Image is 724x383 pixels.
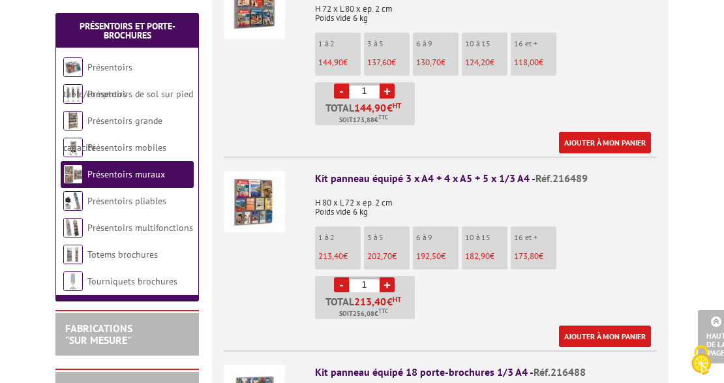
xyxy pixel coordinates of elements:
[339,115,388,125] span: Soit €
[315,171,657,186] div: Kit panneau équipé 3 x A4 + 4 x A5 + 5 x 1/3 A4 -
[465,233,507,242] p: 10 à 15
[87,168,165,180] a: Présentoirs muraux
[367,58,410,67] p: €
[514,57,539,68] span: 118,00
[514,233,556,242] p: 16 et +
[315,365,657,380] div: Kit panneau équipé 18 porte-brochures 1/3 A4 -
[378,114,388,121] sup: TTC
[63,218,83,237] img: Présentoirs multifonctions
[354,102,387,113] span: 144,90
[318,57,343,68] span: 144,90
[514,251,539,262] span: 173,80
[63,111,83,130] img: Présentoirs grande capacité
[559,326,651,347] a: Ajouter à mon panier
[318,251,343,262] span: 213,40
[318,296,415,319] p: Total
[416,252,459,261] p: €
[367,233,410,242] p: 3 à 5
[534,365,586,378] span: Réf.216488
[318,58,361,67] p: €
[65,322,132,346] a: FABRICATIONS"Sur Mesure"
[87,88,193,100] a: Présentoirs de sol sur pied
[63,245,83,264] img: Totems brochures
[393,295,401,304] sup: HT
[63,57,83,77] img: Présentoirs table/comptoirs
[387,102,393,113] span: €
[393,101,401,110] sup: HT
[318,252,361,261] p: €
[380,84,395,99] a: +
[63,115,162,153] a: Présentoirs grande capacité
[353,115,374,125] span: 173,88
[387,296,393,307] span: €
[315,189,657,217] p: H 80 x L 72 x ep. 2 cm Poids vide 6 kg
[416,233,459,242] p: 6 à 9
[80,20,175,41] a: Présentoirs et Porte-brochures
[87,249,158,260] a: Totems brochures
[559,132,651,153] a: Ajouter à mon panier
[87,142,166,153] a: Présentoirs mobiles
[318,39,361,48] p: 1 à 2
[224,171,285,232] img: Kit panneau équipé 3 x A4 + 4 x A5 + 5 x 1/3 A4
[514,252,556,261] p: €
[87,222,193,234] a: Présentoirs multifonctions
[354,296,387,307] span: 213,40
[367,252,410,261] p: €
[367,57,391,68] span: 137,60
[416,39,459,48] p: 6 à 9
[465,57,490,68] span: 124,20
[685,344,717,376] img: Cookies (fenêtre modale)
[465,252,507,261] p: €
[416,251,441,262] span: 192,50
[416,58,459,67] p: €
[465,251,490,262] span: 182,90
[63,191,83,211] img: Présentoirs pliables
[535,172,588,185] span: Réf.216489
[465,39,507,48] p: 10 à 15
[334,84,349,99] a: -
[378,307,388,314] sup: TTC
[514,58,556,67] p: €
[678,339,724,383] button: Cookies (fenêtre modale)
[380,277,395,292] a: +
[334,277,349,292] a: -
[514,39,556,48] p: 16 et +
[63,61,132,100] a: Présentoirs table/comptoirs
[465,58,507,67] p: €
[339,309,388,319] span: Soit €
[367,251,392,262] span: 202,70
[353,309,374,319] span: 256,08
[87,275,177,287] a: Tourniquets brochures
[318,102,415,125] p: Total
[87,195,166,207] a: Présentoirs pliables
[63,164,83,184] img: Présentoirs muraux
[367,39,410,48] p: 3 à 5
[416,57,441,68] span: 130,70
[318,233,361,242] p: 1 à 2
[63,271,83,291] img: Tourniquets brochures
